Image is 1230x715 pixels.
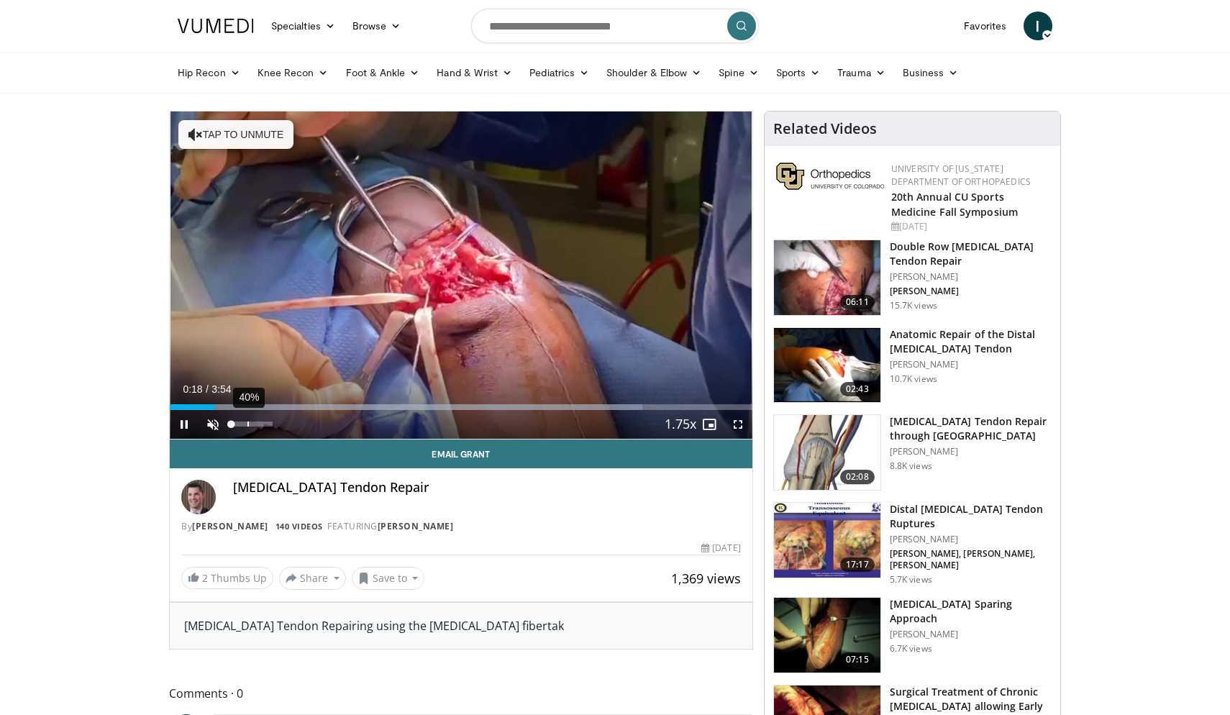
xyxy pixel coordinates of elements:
a: Trauma [829,58,894,87]
a: 140 Videos [270,520,327,532]
img: XzOTlMlQSGUnbGTX5hMDoxOjA4MTtFn1_1.150x105_q85_crop-smart_upscale.jpg [774,240,880,315]
div: By FEATURING [181,520,741,533]
h3: Anatomic Repair of the Distal [MEDICAL_DATA] Tendon [890,327,1052,356]
input: Search topics, interventions [471,9,759,43]
a: 02:08 [MEDICAL_DATA] Tendon Repair through [GEOGRAPHIC_DATA] [PERSON_NAME] 8.8K views [773,414,1052,491]
video-js: Video Player [170,111,752,440]
h4: [MEDICAL_DATA] Tendon Repair [233,480,741,496]
a: 02:43 Anatomic Repair of the Distal [MEDICAL_DATA] Tendon [PERSON_NAME] 10.7K views [773,327,1052,404]
img: xX2wXF35FJtYfXNX4xMDoxOjA4MTsiGN.150x105_q85_crop-smart_upscale.jpg [774,503,880,578]
div: Progress Bar [170,404,752,410]
div: [DATE] [701,542,740,555]
a: Pediatrics [521,58,598,87]
p: 10.7K views [890,373,937,385]
button: Tap to unmute [178,120,293,149]
p: 6.7K views [890,643,932,655]
a: 20th Annual CU Sports Medicine Fall Symposium [891,190,1018,219]
img: VuMedi Logo [178,19,254,33]
span: 3:54 [211,383,231,395]
a: Spine [710,58,767,87]
span: 0:18 [183,383,202,395]
img: Avatar [181,480,216,514]
button: Unmute [199,410,227,439]
a: 17:17 Distal [MEDICAL_DATA] Tendon Ruptures [PERSON_NAME] [PERSON_NAME], [PERSON_NAME], [PERSON_N... [773,502,1052,586]
p: 8.8K views [890,460,932,472]
a: Business [894,58,967,87]
a: 06:11 Double Row [MEDICAL_DATA] Tendon Repair [PERSON_NAME] [PERSON_NAME] 15.7K views [773,240,1052,316]
a: Knee Recon [249,58,337,87]
button: Pause [170,410,199,439]
h3: [MEDICAL_DATA] Sparing Approach [890,597,1052,626]
a: University of [US_STATE] Department of Orthopaedics [891,163,1031,188]
p: [PERSON_NAME] [890,534,1052,545]
p: [PERSON_NAME] [890,446,1052,457]
span: 02:43 [840,382,875,396]
button: Playback Rate [666,410,695,439]
a: Sports [767,58,829,87]
button: Share [279,567,346,590]
a: Shoulder & Elbow [598,58,710,87]
span: 07:15 [840,652,875,667]
a: Browse [344,12,410,40]
span: 06:11 [840,295,875,309]
span: 2 [202,571,208,585]
p: 15.7K views [890,300,937,311]
p: 5.7K views [890,574,932,586]
p: [PERSON_NAME] [890,286,1052,297]
span: / [206,383,209,395]
img: PE3O6Z9ojHeNSk7H4xMDoxOjA4MTsiGN.150x105_q85_crop-smart_upscale.jpg [774,415,880,490]
a: [PERSON_NAME] [192,520,268,532]
h3: Distal [MEDICAL_DATA] Tendon Ruptures [890,502,1052,531]
span: 02:08 [840,470,875,484]
a: I [1024,12,1052,40]
span: 1,369 views [671,570,741,587]
p: [PERSON_NAME], [PERSON_NAME], [PERSON_NAME] [890,548,1052,571]
a: [PERSON_NAME] [378,520,454,532]
a: 07:15 [MEDICAL_DATA] Sparing Approach [PERSON_NAME] 6.7K views [773,597,1052,673]
div: [DATE] [891,220,1049,233]
h4: Related Videos [773,120,877,137]
img: 355603a8-37da-49b6-856f-e00d7e9307d3.png.150x105_q85_autocrop_double_scale_upscale_version-0.2.png [776,163,884,190]
a: Hand & Wrist [428,58,521,87]
button: Fullscreen [724,410,752,439]
a: 2 Thumbs Up [181,567,273,589]
p: [PERSON_NAME] [890,271,1052,283]
h3: [MEDICAL_DATA] Tendon Repair through [GEOGRAPHIC_DATA] [890,414,1052,443]
div: Volume Level [231,422,272,427]
p: [PERSON_NAME] [890,359,1052,370]
a: Specialties [263,12,344,40]
a: Foot & Ankle [337,58,429,87]
button: Save to [352,567,425,590]
h3: Double Row [MEDICAL_DATA] Tendon Repair [890,240,1052,268]
button: Enable picture-in-picture mode [695,410,724,439]
p: [PERSON_NAME] [890,629,1052,640]
img: FmFIn1_MecI9sVpn5hMDoxOjA4MTtFn1_1.150x105_q85_crop-smart_upscale.jpg [774,328,880,403]
img: fd82fabf-6965-42bb-9c52-80cde8effe56.150x105_q85_crop-smart_upscale.jpg [774,598,880,673]
a: Hip Recon [169,58,249,87]
span: 17:17 [840,557,875,572]
a: Favorites [955,12,1015,40]
a: Email Grant [170,440,752,468]
span: Comments 0 [169,684,753,703]
div: [MEDICAL_DATA] Tendon Repairing using the [MEDICAL_DATA] fibertak [184,617,738,634]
